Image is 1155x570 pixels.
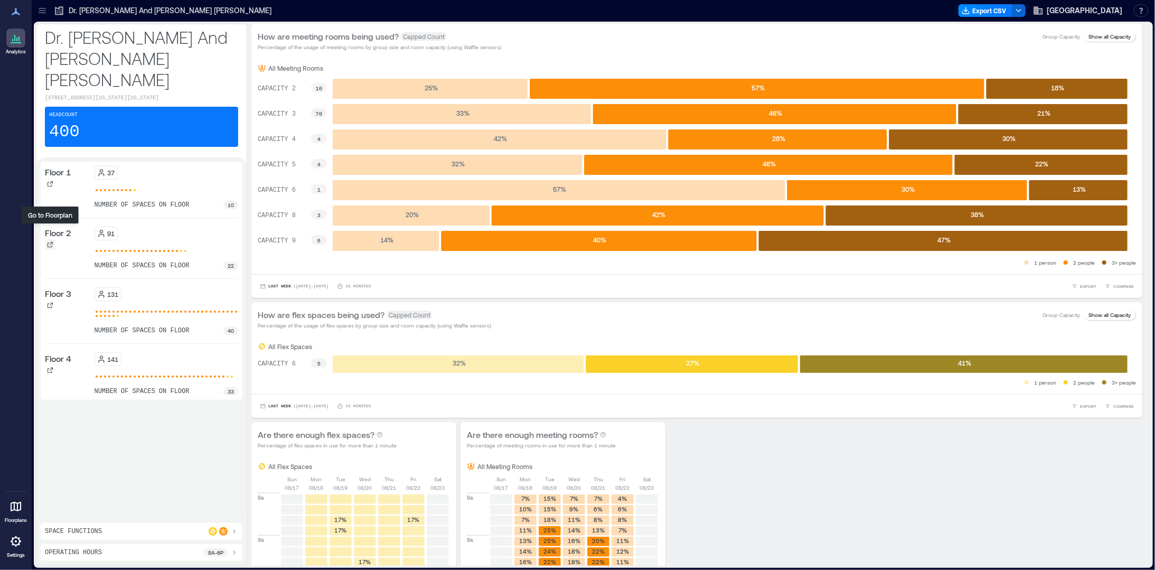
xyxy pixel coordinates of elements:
[380,236,393,244] text: 14 %
[568,537,580,544] text: 16%
[49,122,80,143] p: 400
[45,227,71,239] p: Floor 2
[3,529,29,562] a: Settings
[258,361,296,368] text: CAPACITY 6
[1047,5,1122,16] span: [GEOGRAPHIC_DATA]
[258,536,264,544] p: 9a
[477,462,532,471] p: All Meeting Rooms
[411,475,417,483] p: Fri
[616,537,629,544] text: 11%
[543,516,556,523] text: 18%
[568,516,580,523] text: 11%
[45,166,71,179] p: Floor 1
[521,516,530,523] text: 7%
[1034,378,1056,387] p: 1 person
[618,495,627,502] text: 4%
[69,5,271,16] p: Dr. [PERSON_NAME] And [PERSON_NAME] [PERSON_NAME]
[902,185,915,193] text: 30 %
[1073,185,1086,193] text: 13 %
[358,483,372,492] p: 08/20
[2,494,30,527] a: Floorplans
[1113,283,1134,289] span: COMPARE
[543,548,556,555] text: 24%
[258,186,296,194] text: CAPACITY 6
[467,536,473,544] p: 9a
[1073,378,1095,387] p: 2 people
[387,311,433,319] span: Capped Count
[769,109,782,117] text: 46 %
[3,25,29,58] a: Analytics
[1043,311,1080,319] p: Group Capacity
[258,161,296,169] text: CAPACITY 5
[519,558,532,565] text: 16%
[772,135,785,142] text: 28 %
[258,401,331,412] button: Last Week |[DATE]-[DATE]
[545,475,555,483] p: Tue
[45,26,238,90] p: Dr. [PERSON_NAME] And [PERSON_NAME] [PERSON_NAME]
[1030,2,1125,19] button: [GEOGRAPHIC_DATA]
[359,558,371,565] text: 17%
[45,94,238,102] p: [STREET_ADDRESS][US_STATE][US_STATE]
[568,527,580,534] text: 14%
[618,516,627,523] text: 8%
[258,441,397,450] p: Percentage of flex spaces in use for more than 1 minute
[335,527,347,534] text: 17%
[543,558,556,565] text: 22%
[520,475,531,483] p: Mon
[763,160,776,167] text: 46 %
[937,236,951,244] text: 47 %
[618,527,627,534] text: 7%
[258,309,384,321] p: How are flex spaces being used?
[1080,403,1096,409] span: EXPORT
[543,506,556,512] text: 15%
[311,475,322,483] p: Mon
[592,537,605,544] text: 20%
[45,527,102,536] p: Space Functions
[568,548,580,555] text: 18%
[467,493,473,502] p: 8a
[496,475,506,483] p: Sun
[1103,281,1136,292] button: COMPARE
[1069,401,1098,412] button: EXPORT
[45,287,71,300] p: Floor 3
[228,326,234,335] p: 40
[1034,258,1056,267] p: 1 person
[592,548,605,555] text: 22%
[594,236,607,244] text: 40 %
[594,506,603,512] text: 6%
[285,483,299,492] p: 08/17
[456,109,469,117] text: 33 %
[640,483,654,492] p: 08/23
[494,135,507,142] text: 42 %
[258,237,296,245] text: CAPACITY 9
[345,403,371,409] p: 15 minutes
[258,493,264,502] p: 8a
[752,84,765,91] text: 57 %
[570,506,579,512] text: 9%
[519,527,532,534] text: 11%
[408,516,420,523] text: 17%
[6,49,26,55] p: Analytics
[643,475,651,483] p: Sat
[268,462,312,471] p: All Flex Spaces
[95,326,190,335] p: number of spaces on floor
[467,428,598,441] p: Are there enough meeting rooms?
[95,201,190,209] p: number of spaces on floor
[208,548,223,557] p: 8a - 6p
[49,111,78,119] p: Headcount
[258,136,296,143] text: CAPACITY 4
[1103,401,1136,412] button: COMPARE
[543,537,556,544] text: 25%
[616,558,629,565] text: 11%
[1003,135,1016,142] text: 30 %
[467,441,616,450] p: Percentage of meeting rooms in use for more than 1 minute
[594,495,603,502] text: 7%
[108,355,119,363] p: 141
[652,211,665,218] text: 42 %
[568,558,580,565] text: 18%
[258,321,491,330] p: Percentage of the usage of flex spaces by group size and room capacity (using Waffle sensors)
[1113,403,1134,409] span: COMPARE
[1036,160,1049,167] text: 22 %
[228,201,234,209] p: 10
[268,64,323,72] p: All Meeting Rooms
